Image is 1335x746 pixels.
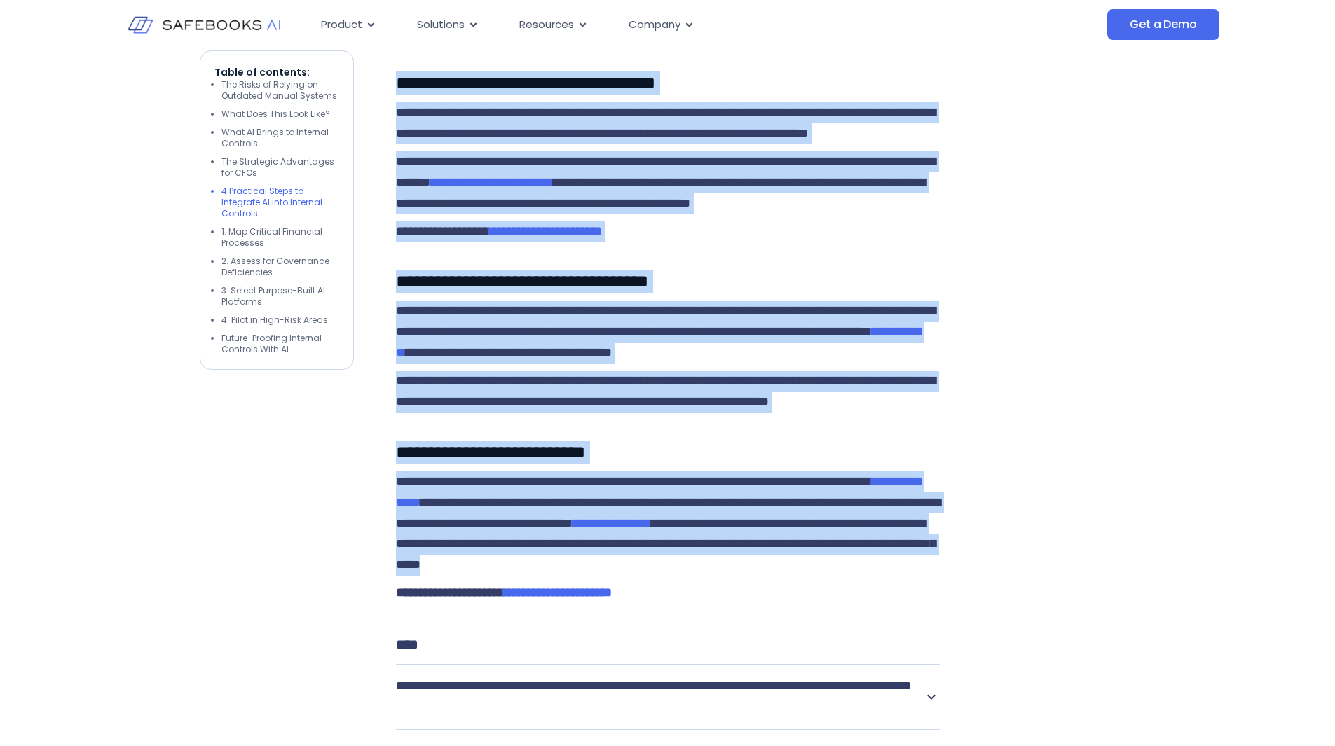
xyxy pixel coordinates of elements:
[221,256,339,278] li: 2. Assess for Governance Deficiencies
[1130,18,1196,32] span: Get a Demo
[221,226,339,249] li: 1. Map Critical Financial Processes
[310,11,967,39] div: Menu Toggle
[221,109,339,120] li: What Does This Look Like?
[214,65,339,79] p: Table of contents:
[519,17,574,33] span: Resources
[221,315,339,326] li: 4. Pilot in High-Risk Areas
[629,17,680,33] span: Company
[221,186,339,219] li: 4 Practical Steps to Integrate AI into Internal Controls
[221,127,339,149] li: What AI Brings to Internal Controls
[1107,9,1219,40] a: Get a Demo
[221,79,339,102] li: The Risks of Relying on Outdated Manual Systems
[321,17,362,33] span: Product
[221,156,339,179] li: The Strategic Advantages for CFOs
[221,333,339,355] li: Future-Proofing Internal Controls With AI
[417,17,465,33] span: Solutions
[310,11,967,39] nav: Menu
[221,285,339,308] li: 3. Select Purpose-Built AI Platforms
